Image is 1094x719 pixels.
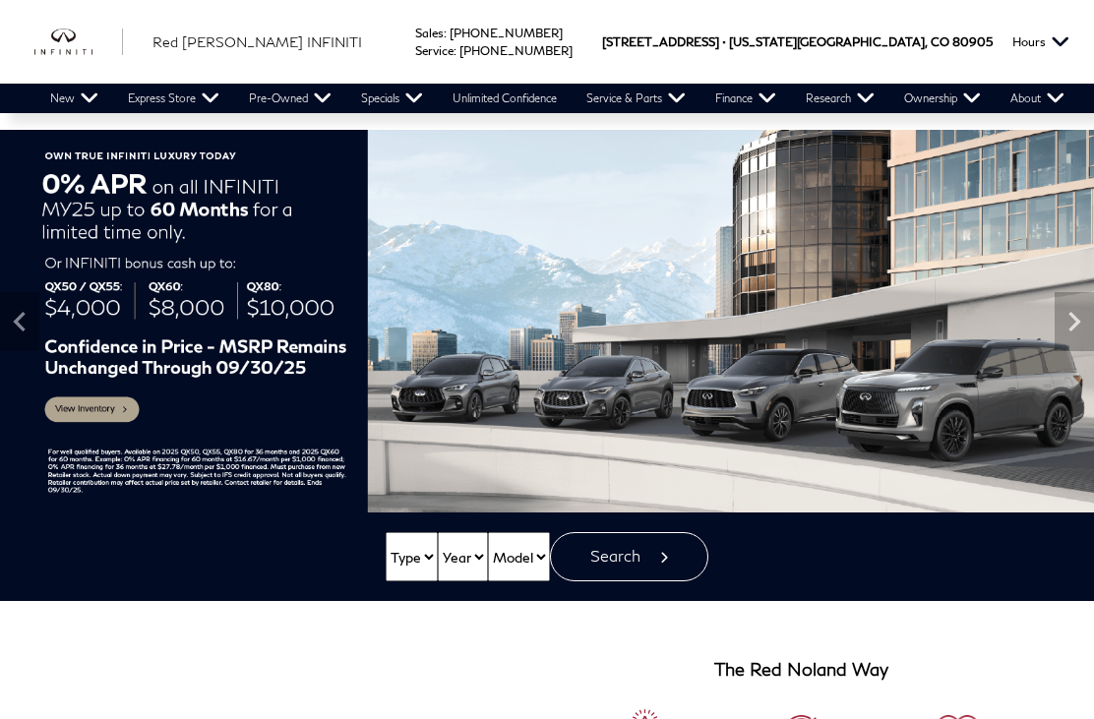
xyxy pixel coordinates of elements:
[714,660,888,680] h3: The Red Noland Way
[386,532,438,581] select: Vehicle Type
[550,532,708,581] button: Search
[415,26,444,40] span: Sales
[996,84,1079,113] a: About
[450,26,563,40] a: [PHONE_NUMBER]
[572,84,700,113] a: Service & Parts
[346,84,438,113] a: Specials
[35,84,113,113] a: New
[34,29,123,55] a: infiniti
[602,34,993,49] a: [STREET_ADDRESS] • [US_STATE][GEOGRAPHIC_DATA], CO 80905
[889,84,996,113] a: Ownership
[438,84,572,113] a: Unlimited Confidence
[459,43,573,58] a: [PHONE_NUMBER]
[34,29,123,55] img: INFINITI
[444,26,447,40] span: :
[152,31,362,52] a: Red [PERSON_NAME] INFINITI
[454,43,456,58] span: :
[234,84,346,113] a: Pre-Owned
[152,33,362,50] span: Red [PERSON_NAME] INFINITI
[438,532,488,581] select: Vehicle Year
[488,532,550,581] select: Vehicle Model
[791,84,889,113] a: Research
[35,84,1079,113] nav: Main Navigation
[415,43,454,58] span: Service
[700,84,791,113] a: Finance
[113,84,234,113] a: Express Store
